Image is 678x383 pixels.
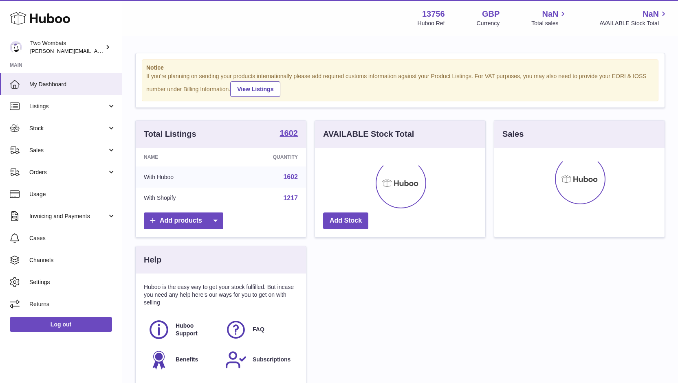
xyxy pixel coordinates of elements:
[144,129,196,140] h3: Total Listings
[323,212,368,229] a: Add Stock
[477,20,500,27] div: Currency
[144,254,161,265] h3: Help
[599,20,668,27] span: AVAILABLE Stock Total
[323,129,414,140] h3: AVAILABLE Stock Total
[136,188,227,209] td: With Shopify
[146,72,654,97] div: If you're planning on sending your products internationally please add required customs informati...
[29,147,107,154] span: Sales
[29,300,116,308] span: Returns
[148,349,217,371] a: Benefits
[283,195,298,201] a: 1217
[29,81,116,88] span: My Dashboard
[29,278,116,286] span: Settings
[176,356,198,363] span: Benefits
[230,81,280,97] a: View Listings
[30,39,103,55] div: Two Wombats
[418,20,445,27] div: Huboo Ref
[542,9,558,20] span: NaN
[176,322,216,337] span: Huboo Support
[10,317,112,332] a: Log out
[225,349,294,371] a: Subscriptions
[146,64,654,72] strong: Notice
[531,20,568,27] span: Total sales
[599,9,668,27] a: NaN AVAILABLE Stock Total
[29,234,116,242] span: Cases
[225,319,294,341] a: FAQ
[29,256,116,264] span: Channels
[29,169,107,176] span: Orders
[502,129,524,140] h3: Sales
[144,212,223,229] a: Add products
[136,166,227,188] td: With Huboo
[422,9,445,20] strong: 13756
[643,9,659,20] span: NaN
[10,41,22,53] img: philip.carroll@twowombats.com
[280,129,298,137] strong: 1602
[30,48,207,54] span: [PERSON_NAME][EMAIL_ADDRESS][PERSON_NAME][DOMAIN_NAME]
[253,356,291,363] span: Subscriptions
[29,103,107,110] span: Listings
[227,148,306,166] th: Quantity
[29,190,116,198] span: Usage
[531,9,568,27] a: NaN Total sales
[136,148,227,166] th: Name
[29,125,107,132] span: Stock
[29,212,107,220] span: Invoicing and Payments
[253,326,264,333] span: FAQ
[283,173,298,180] a: 1602
[482,9,500,20] strong: GBP
[280,129,298,139] a: 1602
[148,319,217,341] a: Huboo Support
[144,283,298,306] p: Huboo is the easy way to get your stock fulfilled. But incase you need any help here's our ways f...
